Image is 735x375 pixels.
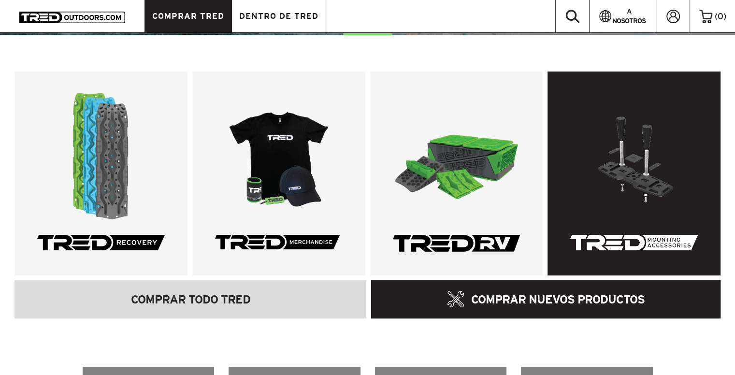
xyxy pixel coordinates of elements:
a: COMPRAR NUEVOS PRODUCTOS [371,280,721,318]
a: EXPLORAR [343,8,392,58]
font: COMPRAR TRED [152,12,224,20]
font: COMPRAR TODO TRED [131,293,250,306]
font: COMPRAR NUEVOS PRODUCTOS [471,293,645,306]
img: TRED Outdoors América [19,12,125,23]
font: ( [715,12,718,21]
font: 0 [718,12,723,21]
font: ) [723,12,726,21]
a: COMPRAR TODO TRED [14,280,366,318]
font: A NOSOTROS [612,7,645,24]
font: DENTRO DE TRED [239,12,318,20]
img: icono de carrito [699,10,712,23]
